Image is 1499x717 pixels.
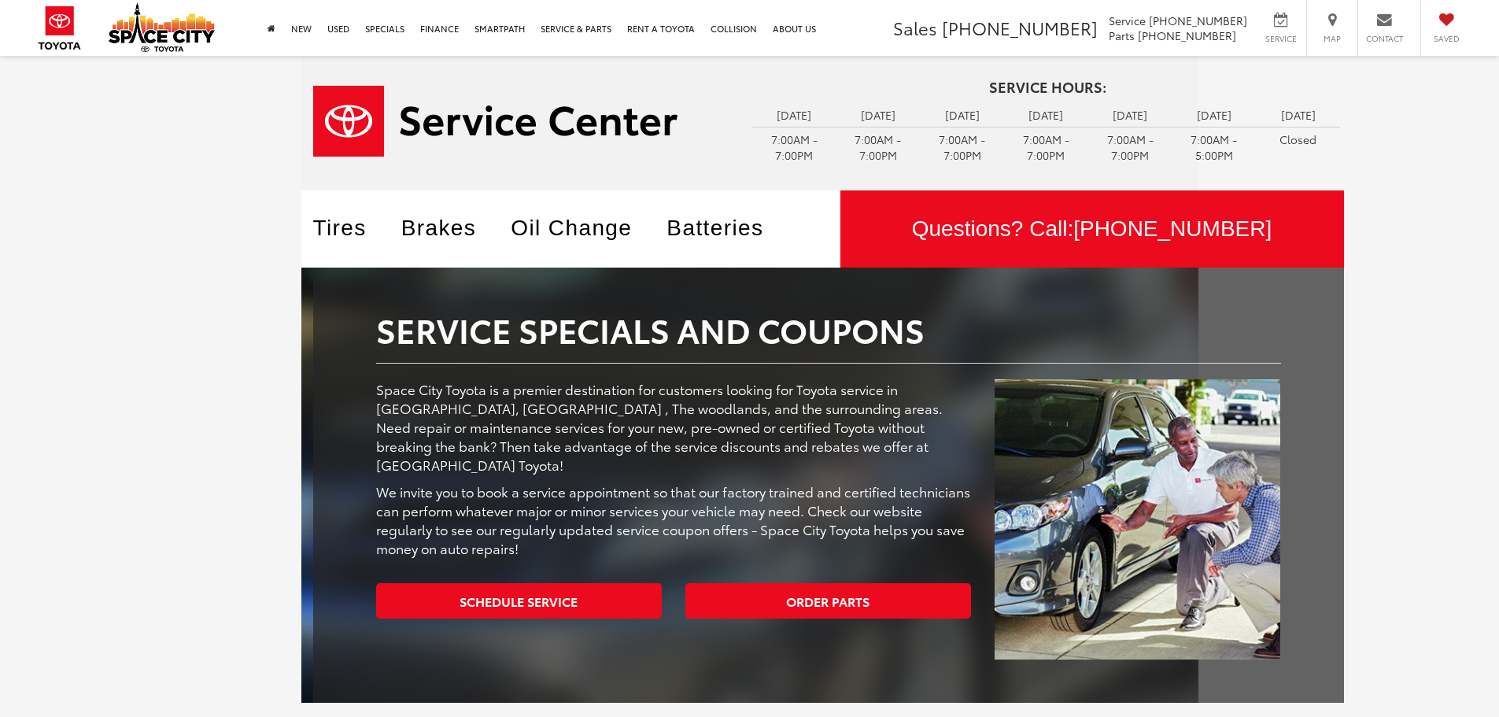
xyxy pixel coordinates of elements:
span: Map [1315,33,1349,44]
img: Space City Toyota [109,3,215,52]
span: Sales [893,15,937,40]
td: 7:00AM - 7:00PM [1088,127,1172,167]
td: [DATE] [1256,103,1340,127]
span: [PHONE_NUMBER] [1138,28,1236,43]
td: 7:00AM - 7:00PM [752,127,836,167]
span: Service [1109,13,1146,28]
a: Questions? Call:[PHONE_NUMBER] [840,190,1344,268]
h4: Service Hours: [752,79,1344,95]
td: [DATE] [1088,103,1172,127]
span: [PHONE_NUMBER] [1149,13,1247,28]
a: Order Parts [685,583,971,619]
a: Batteries [666,216,787,240]
td: Closed [1256,127,1340,151]
a: Oil Change [511,216,655,240]
td: [DATE] [1172,103,1257,127]
div: Questions? Call: [840,190,1344,268]
a: Brakes [401,216,500,240]
td: [DATE] [920,103,1004,127]
td: [DATE] [1004,103,1088,127]
p: Space City Toyota is a premier destination for customers looking for Toyota service in [GEOGRAPHI... [376,379,972,474]
img: Service Center | Space City Toyota in Humble TX [313,86,678,157]
span: Saved [1429,33,1464,44]
a: Service Center | Space City Toyota in Humble TX [313,86,729,157]
h2: Service Specials And Coupons [376,311,1281,347]
td: 7:00AM - 5:00PM [1172,127,1257,167]
a: Tires [313,216,390,240]
span: [PHONE_NUMBER] [942,15,1098,40]
span: [PHONE_NUMBER] [1073,216,1272,241]
p: We invite you to book a service appointment so that our factory trained and certified technicians... [376,482,972,557]
td: 7:00AM - 7:00PM [1004,127,1088,167]
td: [DATE] [752,103,836,127]
a: Schedule Service [376,583,662,619]
td: 7:00AM - 7:00PM [920,127,1004,167]
img: Service Center | Space City Toyota in Humble TX [995,379,1280,660]
td: 7:00AM - 7:00PM [836,127,921,167]
td: [DATE] [836,103,921,127]
span: Parts [1109,28,1135,43]
span: Contact [1366,33,1403,44]
span: Service [1263,33,1298,44]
